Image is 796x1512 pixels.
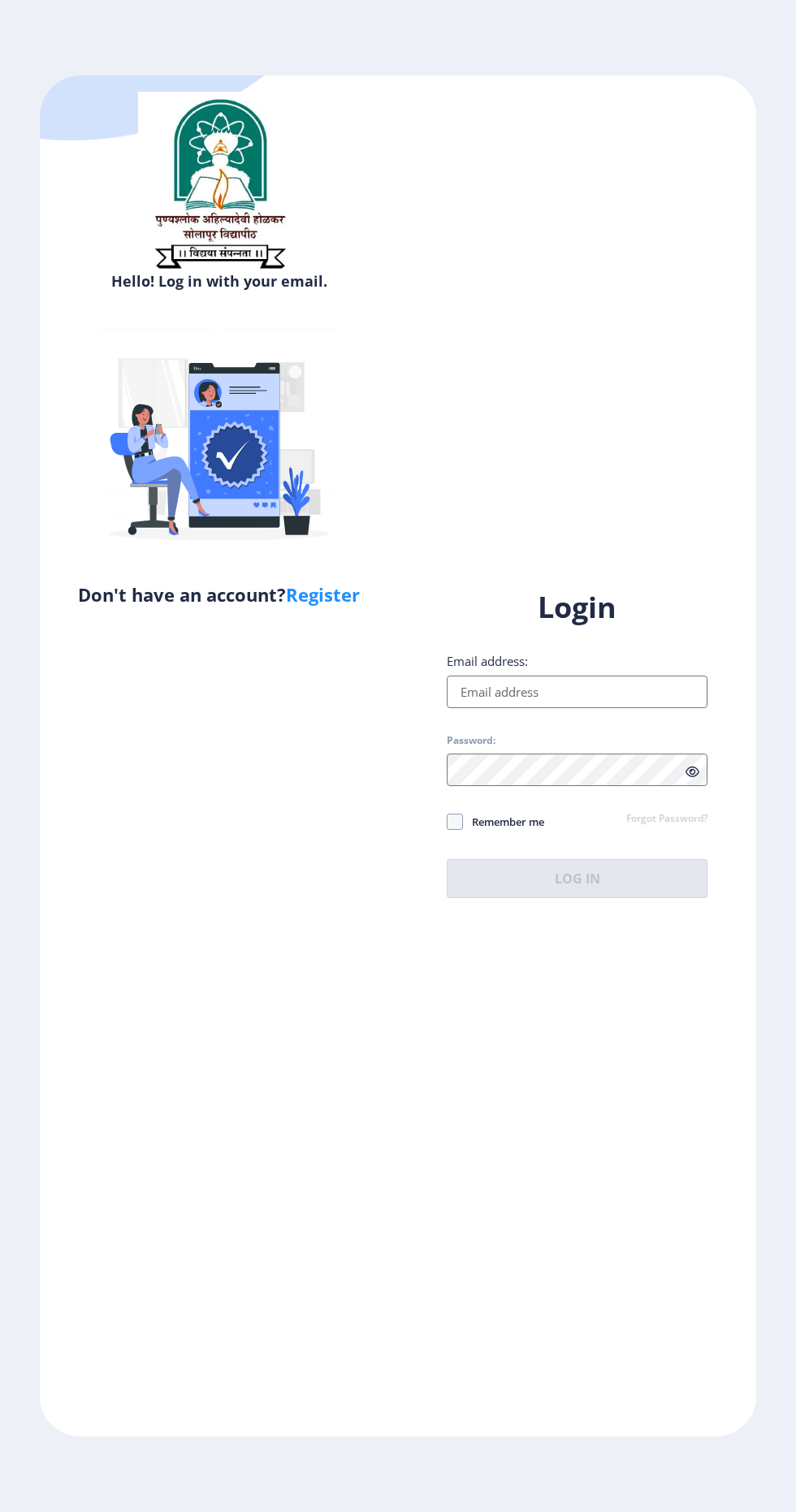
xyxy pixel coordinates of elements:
[138,92,301,275] img: sulogo.png
[52,581,386,607] h5: Don't have an account?
[447,859,707,898] button: Log In
[52,271,386,291] h6: Hello! Log in with your email.
[77,297,361,581] img: Verified-rafiki.svg
[447,588,707,627] h1: Login
[463,812,544,832] span: Remember me
[447,653,528,669] label: Email address:
[626,812,707,827] a: Forgot Password?
[447,734,495,747] label: Password:
[447,676,707,708] input: Email address
[286,582,360,607] a: Register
